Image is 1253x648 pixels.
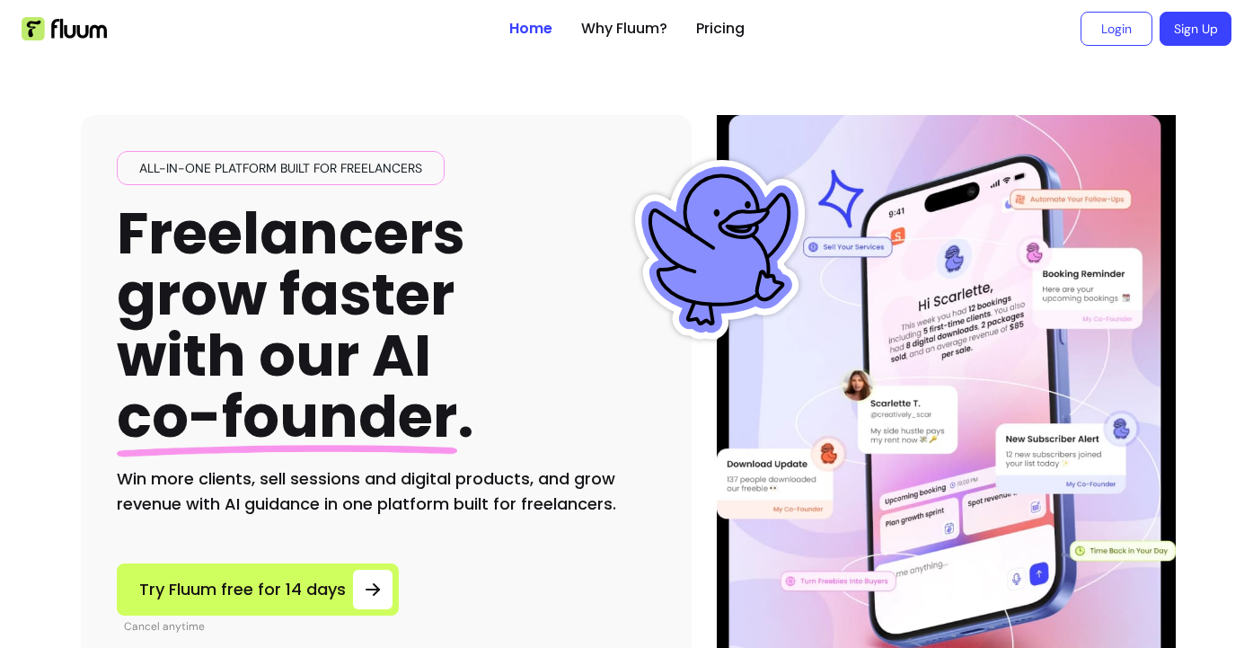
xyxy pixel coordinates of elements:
p: Cancel anytime [124,619,399,634]
a: Home [509,18,552,40]
a: Login [1081,12,1152,46]
span: Try Fluum free for 14 days [139,577,346,602]
span: All-in-one platform built for freelancers [132,159,429,177]
span: co-founder [117,377,457,457]
a: Pricing [696,18,745,40]
img: Fluum Duck sticker [631,160,810,340]
img: Fluum Logo [22,17,107,40]
h1: Freelancers grow faster with our AI . [117,203,474,448]
a: Try Fluum free for 14 days [117,564,399,616]
a: Sign Up [1160,12,1231,46]
h2: Win more clients, sell sessions and digital products, and grow revenue with AI guidance in one pl... [117,466,656,517]
a: Why Fluum? [581,18,667,40]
